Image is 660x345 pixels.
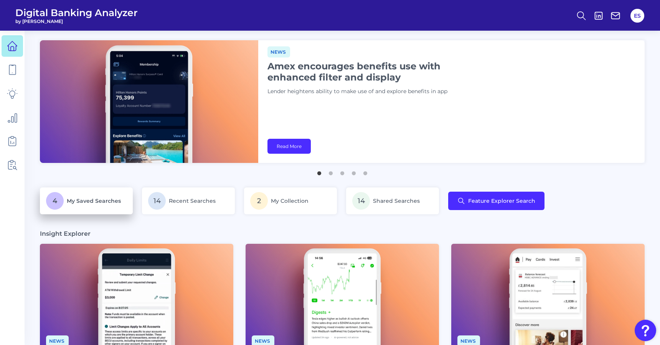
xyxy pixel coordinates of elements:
[244,187,337,214] a: 2My Collection
[346,187,439,214] a: 14Shared Searches
[373,197,420,204] span: Shared Searches
[40,187,133,214] a: 4My Saved Searches
[361,168,369,175] button: 5
[352,192,370,210] span: 14
[169,197,216,204] span: Recent Searches
[40,230,91,238] h3: Insight Explorer
[267,61,459,83] h1: Amex encourages benefits use with enhanced filter and display
[148,192,166,210] span: 14
[267,46,290,58] span: News
[267,139,311,154] a: Read More
[46,192,64,210] span: 4
[142,187,235,214] a: 14Recent Searches
[267,87,459,96] p: Lender heightens ability to make use of and explore benefits in app
[252,337,274,344] a: News
[267,48,290,55] a: News
[448,192,544,210] button: Feature Explorer Search
[315,168,323,175] button: 1
[250,192,268,210] span: 2
[457,337,480,344] a: News
[635,320,656,341] button: Open Resource Center
[350,168,358,175] button: 4
[46,337,69,344] a: News
[630,9,644,23] button: ES
[338,168,346,175] button: 3
[15,18,138,24] span: by [PERSON_NAME]
[327,168,335,175] button: 2
[271,197,309,204] span: My Collection
[468,198,535,204] span: Feature Explorer Search
[15,7,138,18] span: Digital Banking Analyzer
[40,40,258,163] img: bannerImg
[67,197,121,204] span: My Saved Searches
